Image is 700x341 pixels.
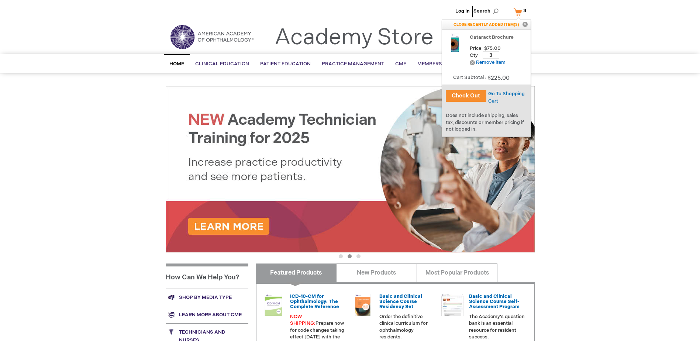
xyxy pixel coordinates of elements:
a: Learn more about CME [166,306,248,323]
span: Clinical Education [195,61,249,67]
div: Does not include shipping, sales tax, discounts or member pricing if not logged in. [442,108,531,137]
button: 2 of 3 [348,254,352,258]
img: bcscself_20.jpg [441,294,463,316]
a: Basic and Clinical Science Course Residency Set [379,293,422,310]
img: 02850963u_47.png [352,294,374,316]
a: Shop by media type [166,289,248,306]
button: 3 of 3 [356,254,361,258]
a: Go To Shopping Cart [488,91,525,104]
a: Featured Products [256,263,337,282]
img: 0120008u_42.png [262,294,285,316]
span: Cart Subtotal [453,75,484,80]
button: Check Out [446,90,486,102]
span: CME [395,61,406,67]
a: 3 [512,5,531,18]
p: Order the definitive clinical curriculum for ophthalmology residents. [379,313,435,341]
span: Qty [470,52,478,58]
a: Cataract Brochure [470,34,527,41]
a: New Products [336,263,417,282]
span: Practice Management [322,61,384,67]
span: Price [484,44,506,53]
font: NOW SHIPPING: [290,314,315,327]
a: Academy Store [275,24,434,51]
p: CLOSE RECENTLY ADDED ITEM(S) [442,20,531,30]
span: Price [470,46,481,51]
p: The Academy's question bank is an essential resource for resident success. [469,313,525,341]
a: Log In [455,8,470,14]
span: Patient Education [260,61,311,67]
a: Basic and Clinical Science Course Self-Assessment Program [469,293,520,310]
span: Search [473,4,501,18]
a: Remove item [470,60,506,65]
span: Membership [417,61,451,67]
span: $75.00 [484,46,501,51]
a: Most Popular Products [417,263,497,282]
input: Qty [483,51,499,59]
a: ICD-10-CM for Ophthalmology: The Complete Reference [290,293,339,310]
h1: How Can We Help You? [166,263,248,289]
span: Home [169,61,184,67]
a: Cataract Brochure [446,34,464,58]
button: 1 of 3 [339,254,343,258]
span: 3 [523,8,526,14]
img: Cataract Brochure [446,34,464,52]
span: $225.00 [486,75,510,82]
